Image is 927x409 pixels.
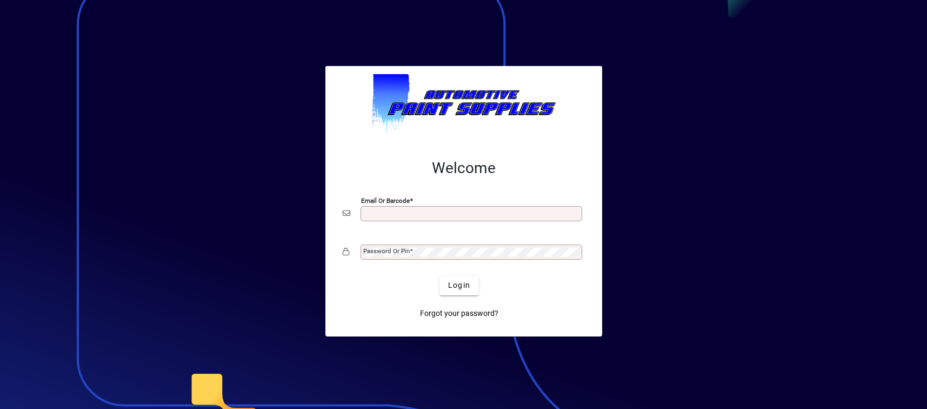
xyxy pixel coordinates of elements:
span: Login [448,280,470,291]
span: Forgot your password? [420,308,498,319]
button: Login [439,276,479,295]
mat-label: Password or Pin [363,247,410,255]
a: Forgot your password? [416,304,503,324]
mat-label: Email or Barcode [361,196,410,204]
h2: Welcome [343,159,585,177]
